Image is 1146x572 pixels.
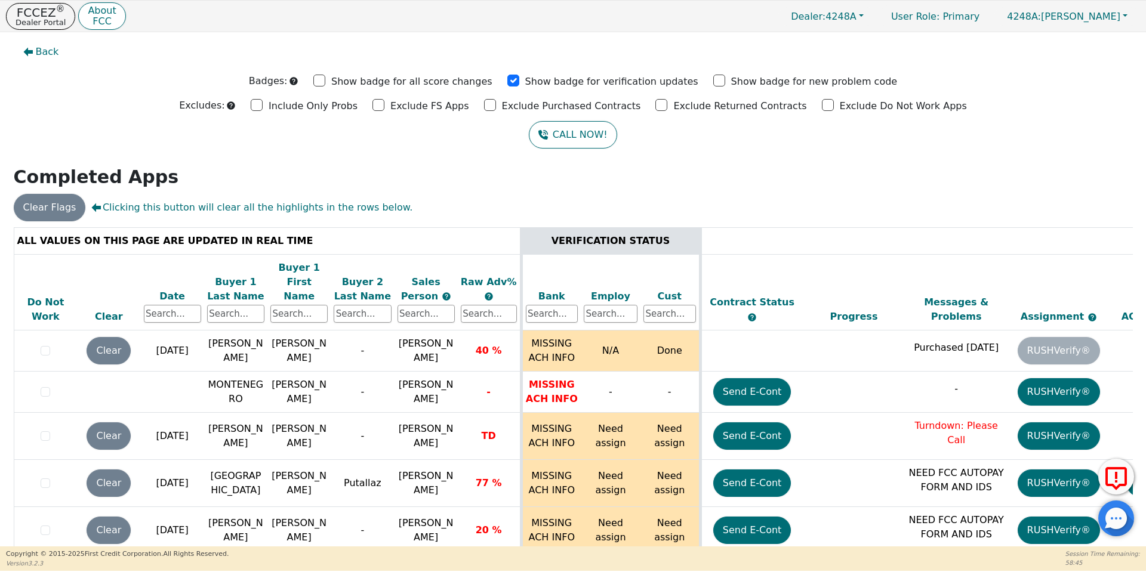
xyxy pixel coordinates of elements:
td: Need assign [640,413,700,460]
sup: ® [56,4,65,14]
input: Search... [207,305,264,323]
span: [PERSON_NAME] [399,423,454,449]
td: [PERSON_NAME] [204,507,267,554]
button: Send E-Cont [713,422,791,450]
input: Search... [398,305,455,323]
p: Exclude Returned Contracts [673,99,806,113]
td: [DATE] [141,460,204,507]
td: N/A [581,330,640,372]
span: 20 % [476,524,502,536]
div: Buyer 1 First Name [270,261,328,304]
p: - [908,382,1005,396]
div: VERIFICATION STATUS [526,234,696,248]
td: Need assign [640,460,700,507]
span: Assignment [1021,311,1088,322]
p: Exclude Do Not Work Apps [840,99,967,113]
p: Exclude Purchased Contracts [502,99,641,113]
td: - [331,372,394,413]
td: Need assign [581,413,640,460]
div: Date [144,289,201,304]
span: 77 % [476,477,502,488]
span: Contract Status [710,296,794,308]
div: Employ [584,289,637,304]
p: Version 3.2.3 [6,559,229,568]
button: Send E-Cont [713,517,791,544]
td: [DATE] [141,413,204,460]
p: FCC [88,17,116,26]
td: Done [640,330,700,372]
td: Putallaz [331,460,394,507]
button: Report Error to FCC [1098,459,1134,494]
span: 4248A: [1007,11,1041,22]
button: Clear Flags [14,194,86,221]
p: NEED FCC AUTOPAY FORM AND IDS [908,513,1005,542]
a: FCCEZ®Dealer Portal [6,3,75,30]
span: [PERSON_NAME] [1007,11,1120,22]
span: All Rights Reserved. [163,550,229,558]
p: Turndown: Please Call [908,419,1005,447]
p: FCCEZ [16,7,66,18]
td: [DATE] [141,330,204,372]
td: MISSING ACH INFO [521,507,581,554]
td: [PERSON_NAME] [267,507,331,554]
span: TD [482,430,496,441]
button: RUSHVerify® [1018,422,1100,450]
td: Need assign [581,507,640,554]
button: RUSHVerify® [1018,469,1100,497]
a: CALL NOW! [529,121,617,149]
button: RUSHVerify® [1018,378,1100,406]
span: User Role : [891,11,939,22]
strong: Completed Apps [14,166,179,187]
div: Cust [643,289,696,304]
button: Send E-Cont [713,469,791,497]
p: Show badge for verification updates [525,75,698,89]
div: Bank [526,289,578,304]
td: - [331,413,394,460]
span: Raw Adv% [461,276,517,287]
p: Excludes: [179,98,224,113]
a: User Role: Primary [879,5,991,28]
p: Purchased [DATE] [908,341,1005,355]
button: Clear [87,469,131,497]
td: [PERSON_NAME] [267,413,331,460]
div: Do Not Work [17,295,75,324]
button: AboutFCC [78,2,125,30]
span: [PERSON_NAME] [399,470,454,496]
input: Search... [584,305,637,323]
td: [PERSON_NAME] [267,330,331,372]
div: Buyer 2 Last Name [334,275,391,304]
div: Buyer 1 Last Name [207,275,264,304]
td: MISSING ACH INFO [521,372,581,413]
div: Clear [80,310,137,324]
p: Dealer Portal [16,18,66,26]
button: Back [14,38,69,66]
p: About [88,6,116,16]
td: [PERSON_NAME] [204,413,267,460]
p: Badges: [249,74,288,88]
p: NEED FCC AUTOPAY FORM AND IDS [908,466,1005,494]
td: - [331,507,394,554]
span: 40 % [476,345,502,356]
td: MISSING ACH INFO [521,330,581,372]
a: 4248A:[PERSON_NAME] [994,7,1140,26]
td: - [331,330,394,372]
td: Need assign [581,460,640,507]
p: Show badge for new problem code [731,75,898,89]
span: Back [36,45,59,59]
button: Clear [87,337,131,364]
td: - [640,372,700,413]
button: Clear [87,517,131,544]
input: Search... [334,305,391,323]
button: Dealer:4248A [778,7,876,26]
span: Sales Person [401,276,442,302]
button: Clear [87,422,131,450]
span: Dealer: [791,11,825,22]
td: - [581,372,640,413]
p: Copyright © 2015- 2025 First Credit Corporation. [6,549,229,559]
p: Primary [879,5,991,28]
span: Clicking this button will clear all the highlights in the rows below. [91,200,412,215]
p: Include Only Probs [269,99,358,113]
p: Exclude FS Apps [390,99,469,113]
